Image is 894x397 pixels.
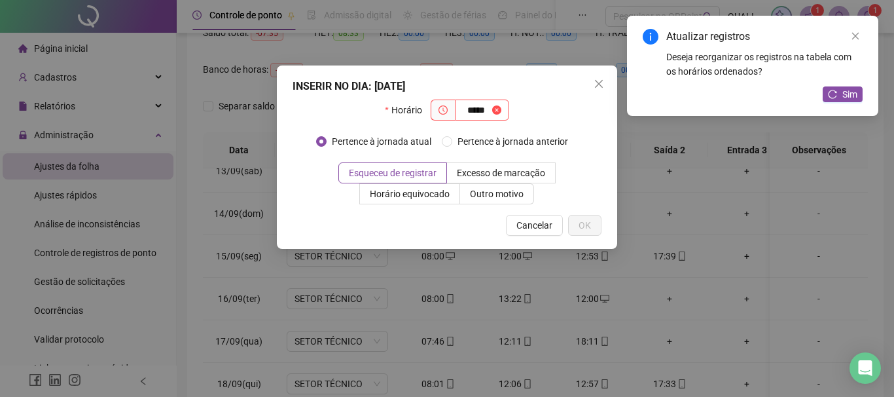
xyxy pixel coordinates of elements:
[470,189,524,199] span: Outro motivo
[452,134,573,149] span: Pertence à jornada anterior
[643,29,658,45] span: info-circle
[293,79,601,94] div: INSERIR NO DIA : [DATE]
[848,29,863,43] a: Close
[568,215,601,236] button: OK
[506,215,563,236] button: Cancelar
[588,73,609,94] button: Close
[823,86,863,102] button: Sim
[438,105,448,115] span: clock-circle
[842,87,857,102] span: Sim
[849,352,881,384] div: Open Intercom Messenger
[385,100,430,121] label: Horário
[594,79,604,89] span: close
[457,168,545,178] span: Excesso de marcação
[828,90,837,99] span: reload
[666,50,863,79] div: Deseja reorganizar os registros na tabela com os horários ordenados?
[327,134,437,149] span: Pertence à jornada atual
[370,189,450,199] span: Horário equivocado
[666,29,863,45] div: Atualizar registros
[516,218,552,233] span: Cancelar
[349,168,437,178] span: Esqueceu de registrar
[851,31,860,41] span: close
